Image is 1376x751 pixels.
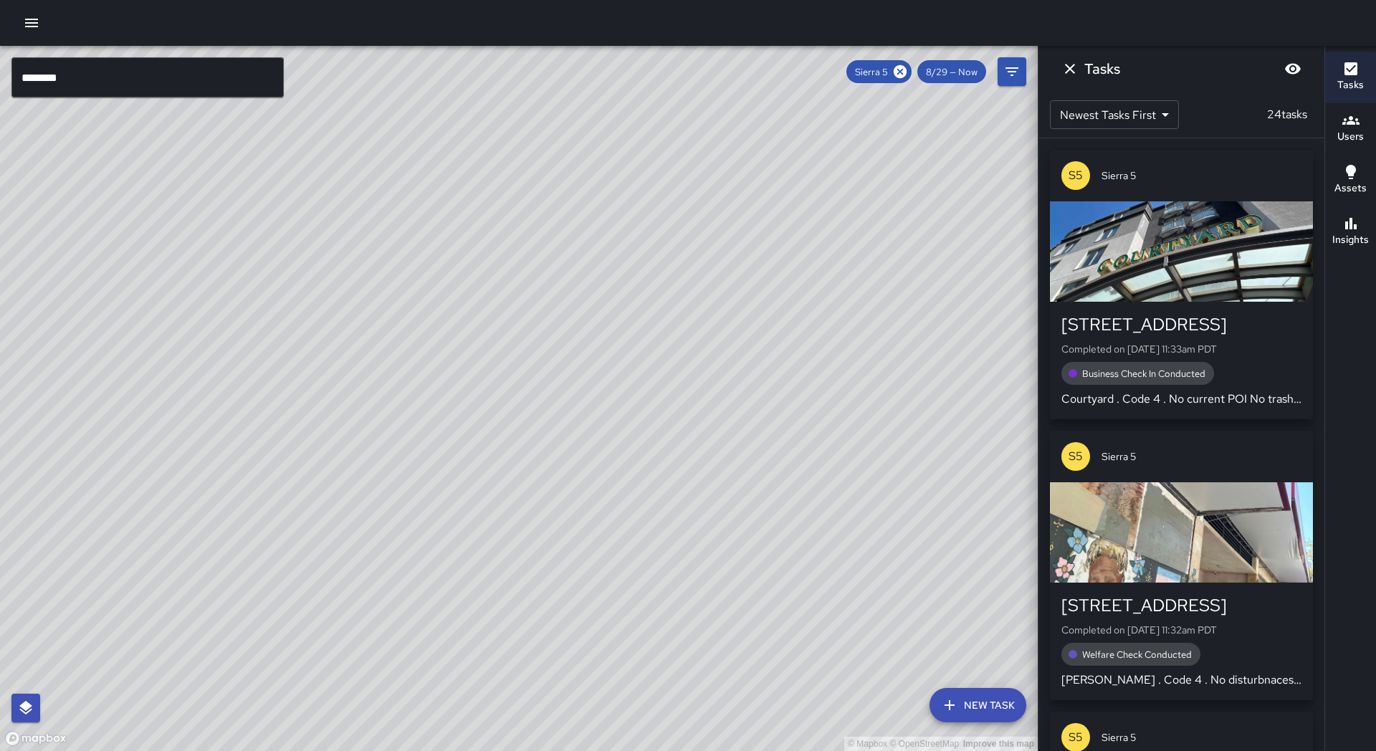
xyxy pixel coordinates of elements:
[1102,168,1301,183] span: Sierra 5
[1061,342,1301,356] p: Completed on [DATE] 11:33am PDT
[1061,623,1301,637] p: Completed on [DATE] 11:32am PDT
[846,60,912,83] div: Sierra 5
[1061,671,1301,689] p: [PERSON_NAME] . Code 4 . No disturbnaces to report . He is sleeping through all the vendor activity
[1325,103,1376,155] button: Users
[930,688,1026,722] button: New Task
[1061,594,1301,617] div: [STREET_ADDRESS]
[1279,54,1307,83] button: Blur
[1050,431,1313,700] button: S5Sierra 5[STREET_ADDRESS]Completed on [DATE] 11:32am PDTWelfare Check Conducted[PERSON_NAME] . C...
[1337,129,1364,145] h6: Users
[1061,391,1301,408] p: Courtyard . Code 4 . No current POI No trash pick up needed . Valet is here at the front No distu...
[1325,155,1376,206] button: Assets
[1102,730,1301,745] span: Sierra 5
[1056,54,1084,83] button: Dismiss
[1050,150,1313,419] button: S5Sierra 5[STREET_ADDRESS]Completed on [DATE] 11:33am PDTBusiness Check In ConductedCourtyard . C...
[1325,52,1376,103] button: Tasks
[1102,449,1301,464] span: Sierra 5
[1074,368,1214,380] span: Business Check In Conducted
[1069,448,1083,465] p: S5
[1061,313,1301,336] div: [STREET_ADDRESS]
[917,66,986,78] span: 8/29 — Now
[1334,181,1367,196] h6: Assets
[1084,57,1120,80] h6: Tasks
[1332,232,1369,248] h6: Insights
[1074,649,1200,661] span: Welfare Check Conducted
[1069,167,1083,184] p: S5
[1069,729,1083,746] p: S5
[1050,100,1179,129] div: Newest Tasks First
[1325,206,1376,258] button: Insights
[1337,77,1364,93] h6: Tasks
[998,57,1026,86] button: Filters
[1261,106,1313,123] p: 24 tasks
[846,66,897,78] span: Sierra 5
